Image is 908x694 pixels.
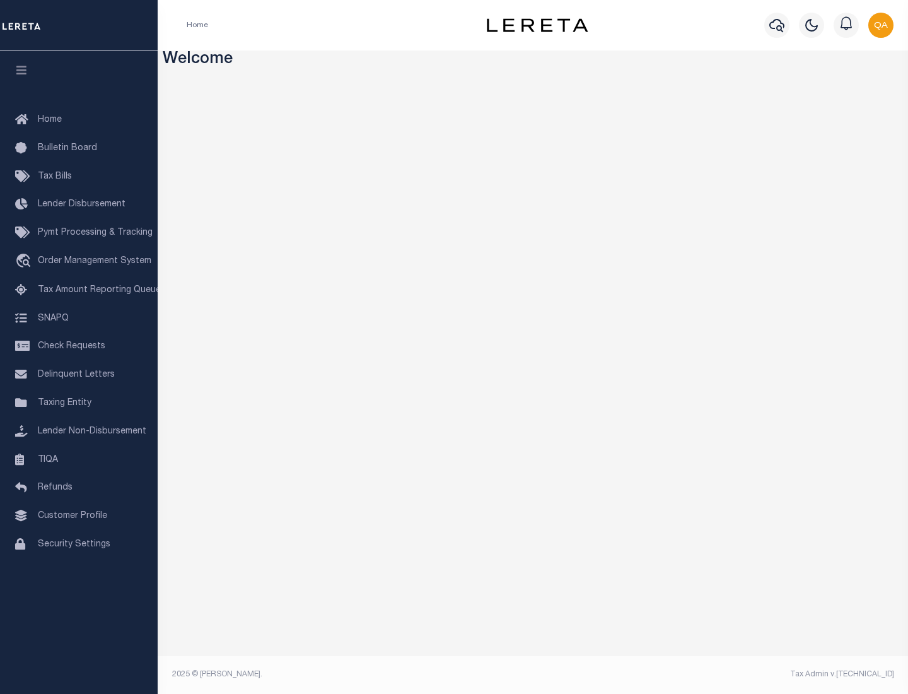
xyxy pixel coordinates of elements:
span: Lender Disbursement [38,200,125,209]
span: Delinquent Letters [38,370,115,379]
div: 2025 © [PERSON_NAME]. [163,669,533,680]
span: TIQA [38,455,58,464]
span: Check Requests [38,342,105,351]
span: Bulletin Board [38,144,97,153]
span: Pymt Processing & Tracking [38,228,153,237]
span: Tax Amount Reporting Queue [38,286,161,295]
li: Home [187,20,208,31]
span: Order Management System [38,257,151,266]
span: Tax Bills [38,172,72,181]
span: SNAPQ [38,314,69,322]
img: svg+xml;base64,PHN2ZyB4bWxucz0iaHR0cDovL3d3dy53My5vcmcvMjAwMC9zdmciIHBvaW50ZXItZXZlbnRzPSJub25lIi... [868,13,893,38]
span: Home [38,115,62,124]
img: logo-dark.svg [487,18,588,32]
i: travel_explore [15,254,35,270]
span: Customer Profile [38,512,107,520]
span: Security Settings [38,540,110,549]
div: Tax Admin v.[TECHNICAL_ID] [542,669,894,680]
span: Refunds [38,483,73,492]
span: Taxing Entity [38,399,91,408]
h3: Welcome [163,50,904,70]
span: Lender Non-Disbursement [38,427,146,436]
